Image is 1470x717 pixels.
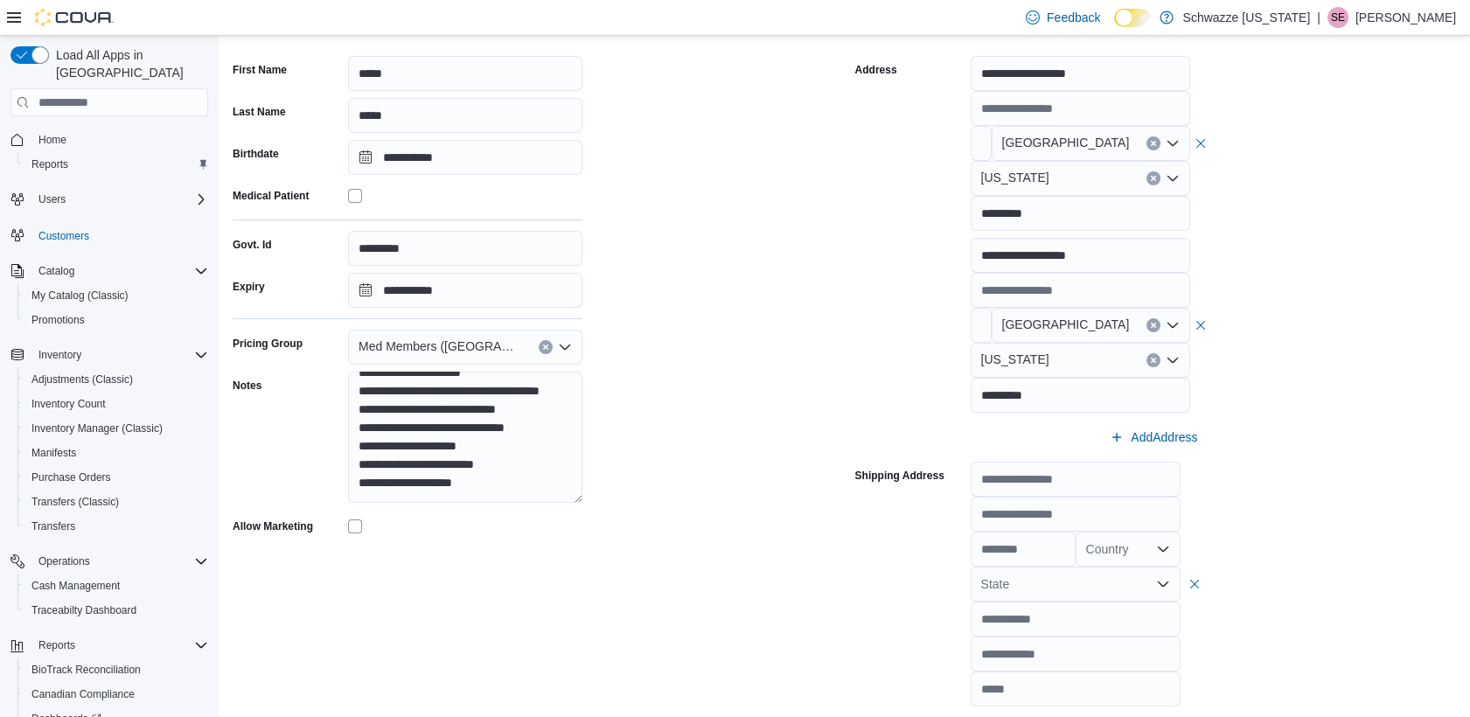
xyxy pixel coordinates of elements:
[24,310,208,331] span: Promotions
[24,575,208,596] span: Cash Management
[1317,7,1320,28] p: |
[3,259,215,283] button: Catalog
[24,154,75,175] a: Reports
[38,554,90,568] span: Operations
[24,600,143,621] a: Traceabilty Dashboard
[1146,171,1160,185] button: Clear input
[3,187,215,212] button: Users
[24,310,92,331] a: Promotions
[31,129,73,150] a: Home
[17,392,215,416] button: Inventory Count
[1166,171,1180,185] button: Open list of options
[31,519,75,533] span: Transfers
[233,379,261,393] label: Notes
[17,367,215,392] button: Adjustments (Classic)
[233,189,309,203] label: Medical Patient
[233,63,287,77] label: First Name
[24,285,136,306] a: My Catalog (Classic)
[31,157,68,171] span: Reports
[1103,420,1204,455] button: AddAddress
[17,658,215,682] button: BioTrack Reconciliation
[35,9,114,26] img: Cova
[17,490,215,514] button: Transfers (Classic)
[17,465,215,490] button: Purchase Orders
[558,340,572,354] button: Open list of options
[233,105,286,119] label: Last Name
[1146,136,1160,150] button: Clear input
[233,238,272,252] label: Govt. Id
[24,154,208,175] span: Reports
[38,264,74,278] span: Catalog
[24,659,148,680] a: BioTrack Reconciliation
[1355,7,1456,28] p: [PERSON_NAME]
[855,63,897,77] label: Address
[348,273,582,308] input: Press the down key to open a popover containing a calendar.
[24,684,208,705] span: Canadian Compliance
[31,495,119,509] span: Transfers (Classic)
[3,222,215,247] button: Customers
[3,549,215,574] button: Operations
[17,598,215,623] button: Traceabilty Dashboard
[233,337,303,351] label: Pricing Group
[1002,132,1130,153] span: [GEOGRAPHIC_DATA]
[31,345,88,365] button: Inventory
[17,283,215,308] button: My Catalog (Classic)
[38,133,66,147] span: Home
[24,491,126,512] a: Transfers (Classic)
[24,684,142,705] a: Canadian Compliance
[3,127,215,152] button: Home
[24,418,208,439] span: Inventory Manager (Classic)
[17,514,215,539] button: Transfers
[17,416,215,441] button: Inventory Manager (Classic)
[3,343,215,367] button: Inventory
[31,226,96,247] a: Customers
[31,635,82,656] button: Reports
[31,261,81,282] button: Catalog
[1331,7,1345,28] span: SE
[17,152,215,177] button: Reports
[38,348,81,362] span: Inventory
[1166,318,1180,332] button: Open list of options
[24,285,208,306] span: My Catalog (Classic)
[1156,577,1170,591] button: Open list of options
[24,418,170,439] a: Inventory Manager (Classic)
[31,687,135,701] span: Canadian Compliance
[1166,136,1180,150] button: Open list of options
[1114,9,1151,27] input: Dark Mode
[359,336,521,357] span: Med Members ([GEOGRAPHIC_DATA])
[31,397,106,411] span: Inventory Count
[24,393,208,414] span: Inventory Count
[17,682,215,707] button: Canadian Compliance
[1146,353,1160,367] button: Clear input
[24,369,140,390] a: Adjustments (Classic)
[24,600,208,621] span: Traceabilty Dashboard
[1131,428,1197,446] span: Add Address
[31,224,208,246] span: Customers
[1047,9,1100,26] span: Feedback
[31,261,208,282] span: Catalog
[31,635,208,656] span: Reports
[31,421,163,435] span: Inventory Manager (Classic)
[38,229,89,243] span: Customers
[1146,318,1160,332] button: Clear input
[1114,27,1115,28] span: Dark Mode
[24,467,118,488] a: Purchase Orders
[31,579,120,593] span: Cash Management
[17,441,215,465] button: Manifests
[981,167,1049,188] span: [US_STATE]
[24,442,208,463] span: Manifests
[1002,314,1130,335] span: [GEOGRAPHIC_DATA]
[855,469,944,483] label: Shipping Address
[31,129,208,150] span: Home
[233,519,313,533] label: Allow Marketing
[17,574,215,598] button: Cash Management
[17,308,215,332] button: Promotions
[31,446,76,460] span: Manifests
[31,663,141,677] span: BioTrack Reconciliation
[3,633,215,658] button: Reports
[31,345,208,365] span: Inventory
[233,147,279,161] label: Birthdate
[31,289,129,303] span: My Catalog (Classic)
[24,442,83,463] a: Manifests
[31,189,208,210] span: Users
